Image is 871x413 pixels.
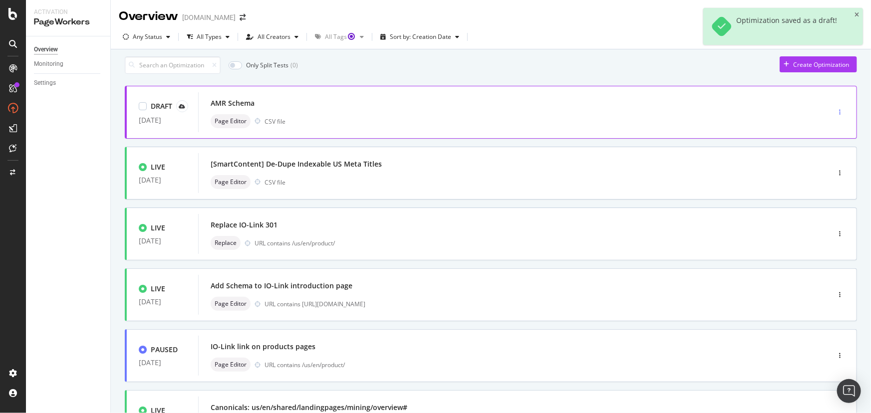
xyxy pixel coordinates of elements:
div: [DATE] [139,359,186,367]
div: URL contains /us/en/product/ [265,361,787,369]
span: Replace [215,240,237,246]
div: Add Schema to IO-Link introduction page [211,281,352,291]
div: [SmartContent] De-Dupe Indexable US Meta Titles [211,159,382,169]
a: Settings [34,78,103,88]
div: close toast [855,12,859,18]
button: All Types [183,29,234,45]
div: Create Optimization [793,60,849,69]
div: LIVE [151,162,165,172]
div: PAUSED [151,345,178,355]
button: Sort by: Creation Date [376,29,463,45]
div: Any Status [133,34,162,40]
input: Search an Optimization [125,56,221,74]
div: All Creators [258,34,290,40]
button: All Creators [242,29,302,45]
span: Page Editor [215,179,247,185]
div: Overview [34,44,58,55]
div: AMR Schema [211,98,255,108]
div: DRAFT [151,101,172,111]
div: ( 0 ) [290,61,298,69]
a: Overview [34,44,103,55]
div: PageWorkers [34,16,102,28]
div: Settings [34,78,56,88]
div: [DOMAIN_NAME] [182,12,236,22]
div: CSV file [265,117,286,126]
span: Page Editor [215,301,247,307]
div: URL contains [URL][DOMAIN_NAME] [265,300,787,308]
div: neutral label [211,114,251,128]
div: neutral label [211,236,241,250]
a: Monitoring [34,59,103,69]
div: Monitoring [34,59,63,69]
div: Canonicals: us/en/shared/landingpages/mining/overview# [211,403,407,413]
div: [DATE] [139,116,186,124]
div: [DATE] [139,298,186,306]
span: Page Editor [215,362,247,368]
div: All Tags [325,34,356,40]
div: [DATE] [139,176,186,184]
div: LIVE [151,223,165,233]
div: Sort by: Creation Date [390,34,451,40]
div: Overview [119,8,178,25]
div: [DATE] [139,237,186,245]
div: CSV file [265,178,286,187]
div: URL contains /us/en/product/ [255,239,787,247]
button: Any Status [119,29,174,45]
div: IO-Link link on products pages [211,342,315,352]
div: neutral label [211,297,251,311]
div: Open Intercom Messenger [837,379,861,403]
div: Replace IO-Link 301 [211,220,278,230]
div: Tooltip anchor [347,32,356,41]
div: Only Split Tests [246,61,289,69]
div: Optimization saved as a draft! [736,16,837,37]
div: Activation [34,8,102,16]
div: neutral label [211,358,251,372]
div: All Types [197,34,222,40]
button: Create Optimization [780,56,857,72]
div: LIVE [151,284,165,294]
button: All TagsTooltip anchor [311,29,368,45]
div: neutral label [211,175,251,189]
span: Page Editor [215,118,247,124]
div: arrow-right-arrow-left [240,14,246,21]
